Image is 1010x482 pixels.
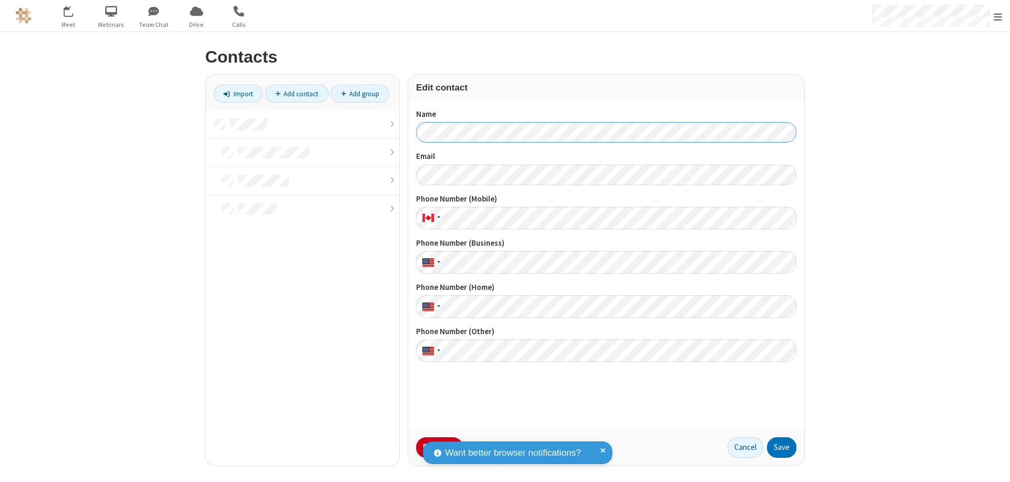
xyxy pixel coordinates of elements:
span: Want better browser notifications? [445,446,581,460]
label: Phone Number (Home) [416,282,796,294]
label: Phone Number (Mobile) [416,193,796,205]
h3: Edit contact [416,83,796,93]
a: Add contact [265,85,329,103]
a: Import [214,85,263,103]
span: Drive [177,20,216,29]
button: Delete [416,437,463,458]
div: 19 [69,6,79,14]
span: Webinars [92,20,131,29]
div: Canada: + 1 [416,207,443,229]
div: United States: + 1 [416,339,443,362]
a: Add group [330,85,389,103]
div: United States: + 1 [416,251,443,274]
button: Save [767,437,796,458]
span: Team Chat [134,20,174,29]
label: Email [416,150,796,163]
label: Phone Number (Business) [416,237,796,249]
button: Cancel [728,437,763,458]
span: Meet [49,20,88,29]
img: QA Selenium DO NOT DELETE OR CHANGE [16,8,32,24]
label: Name [416,108,796,120]
div: United States: + 1 [416,295,443,318]
label: Phone Number (Other) [416,326,796,338]
h2: Contacts [205,48,805,66]
span: Calls [219,20,259,29]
